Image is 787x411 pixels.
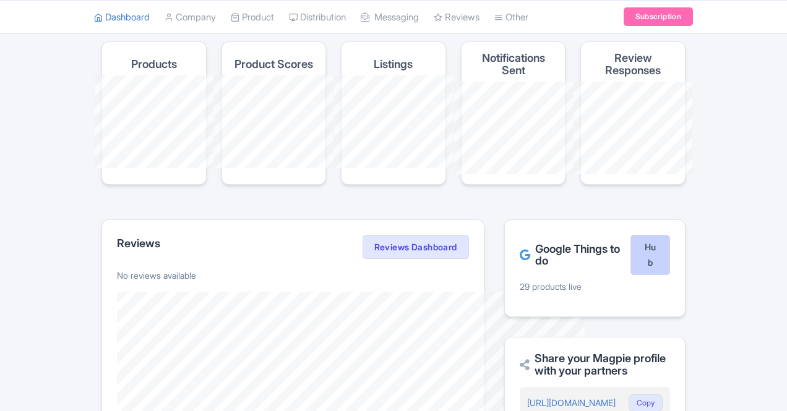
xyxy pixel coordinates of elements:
h2: Reviews [117,237,160,250]
a: Reviews Dashboard [363,235,469,260]
h4: Product Scores [234,58,313,70]
a: [URL][DOMAIN_NAME] [527,397,616,408]
h4: Review Responses [591,52,675,77]
h4: Listings [374,58,413,70]
a: Subscription [624,7,693,26]
a: Hub [630,235,670,276]
p: 29 products live [520,280,670,293]
p: No reviews available [117,269,469,282]
h2: Share your Magpie profile with your partners [520,352,670,377]
h4: Notifications Sent [471,52,556,77]
h4: Products [131,58,177,70]
h2: Google Things to do [520,243,630,268]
